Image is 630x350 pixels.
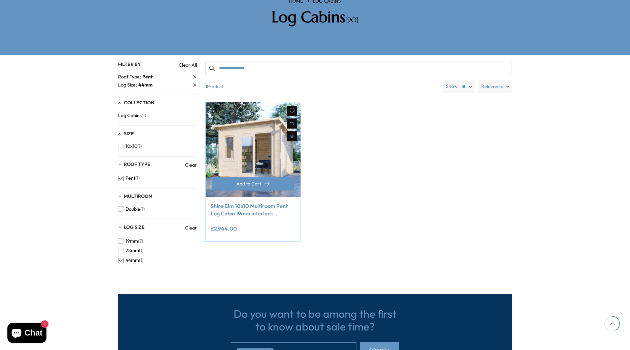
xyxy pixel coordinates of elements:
input: Search products [205,62,512,75]
span: (1) [139,257,143,263]
ins: £2,944.00 [211,226,237,231]
label: Show [446,83,458,90]
span: 19mm [126,238,138,244]
a: Shire Elm 10x10 Multiroom Pent Log Cabin 19mm interlock Cladding [211,202,295,217]
span: 44mm [138,82,152,88]
span: (1) [135,175,140,181]
inbox-online-store-chat: Shopify online store chat [5,323,48,345]
img: Shire Elm 10x10 Multiroom Pent Log Cabin 19mm interlock Cladding - Best Shed [206,102,301,197]
span: Size [124,131,134,137]
a: Clear All [179,62,197,68]
span: (7) [138,238,143,244]
span: (1) [140,206,145,212]
span: Log Size [118,81,138,89]
span: Roof Type [118,73,142,80]
span: (1) [142,113,146,118]
a: Clear [185,224,197,231]
span: 28mm [126,248,139,253]
button: Double [118,204,145,214]
span: Double [126,206,140,212]
a: Clear [185,162,197,168]
span: [90] [345,16,358,24]
span: Add to Cart [236,181,261,186]
button: Add to Cart [212,177,294,190]
h3: Do you want to be among the first to know about sale time? [231,307,399,333]
span: Pent [126,175,135,181]
button: 10x10 [118,141,142,151]
span: Pent [142,74,153,80]
button: Log Cabins (1) [118,111,146,120]
span: (1) [137,143,142,149]
span: 44mm [126,257,139,263]
span: Log Cabins [118,113,142,118]
span: Filter By [118,61,141,67]
button: 19mm [118,236,143,246]
span: Product [203,80,440,93]
label: Relevance [478,80,512,93]
button: Pent [118,173,140,183]
span: Collection [124,100,154,106]
span: Multiroom [124,193,152,199]
button: 44mm [118,255,143,265]
span: Roof Type [124,161,150,167]
span: (1) [139,248,143,253]
span: Relevance [481,80,503,93]
h2: Log Cabins [219,8,411,26]
b: 1 [205,80,207,93]
button: 28mm [118,246,143,255]
span: 10x10 [126,143,137,149]
span: Log Size [124,224,145,230]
